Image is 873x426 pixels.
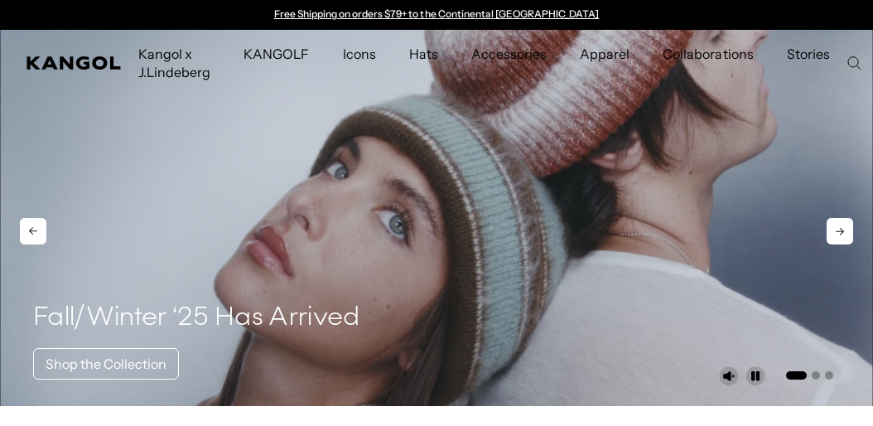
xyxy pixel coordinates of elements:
button: Go to slide 2 [812,371,820,380]
button: Go to slide 1 [786,371,807,380]
a: Collaborations [646,30,769,78]
span: Hats [409,30,438,78]
span: Accessories [471,30,547,78]
button: Go to slide 3 [825,371,833,380]
button: Pause [745,366,765,386]
span: Stories [787,30,830,96]
summary: Search here [846,56,861,70]
a: Hats [393,30,455,78]
button: Unmute [719,366,739,386]
a: KANGOLF [227,30,326,78]
a: Accessories [455,30,563,78]
div: 1 of 2 [266,8,607,22]
span: Collaborations [663,30,753,78]
a: Stories [770,30,846,96]
a: Kangol x J.Lindeberg [122,30,227,96]
span: KANGOLF [244,30,309,78]
a: Apparel [563,30,646,78]
a: Kangol [27,56,122,70]
a: Icons [326,30,393,78]
ul: Select a slide to show [784,368,833,381]
a: Free Shipping on orders $79+ to the Continental [GEOGRAPHIC_DATA] [274,7,600,20]
div: Announcement [266,8,607,22]
a: Shop the Collection [33,348,179,380]
h4: Fall/Winter ‘25 Has Arrived [33,302,360,335]
slideshow-component: Announcement bar [266,8,607,22]
span: Apparel [580,30,629,78]
span: Kangol x J.Lindeberg [138,30,210,96]
span: Icons [343,30,376,78]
